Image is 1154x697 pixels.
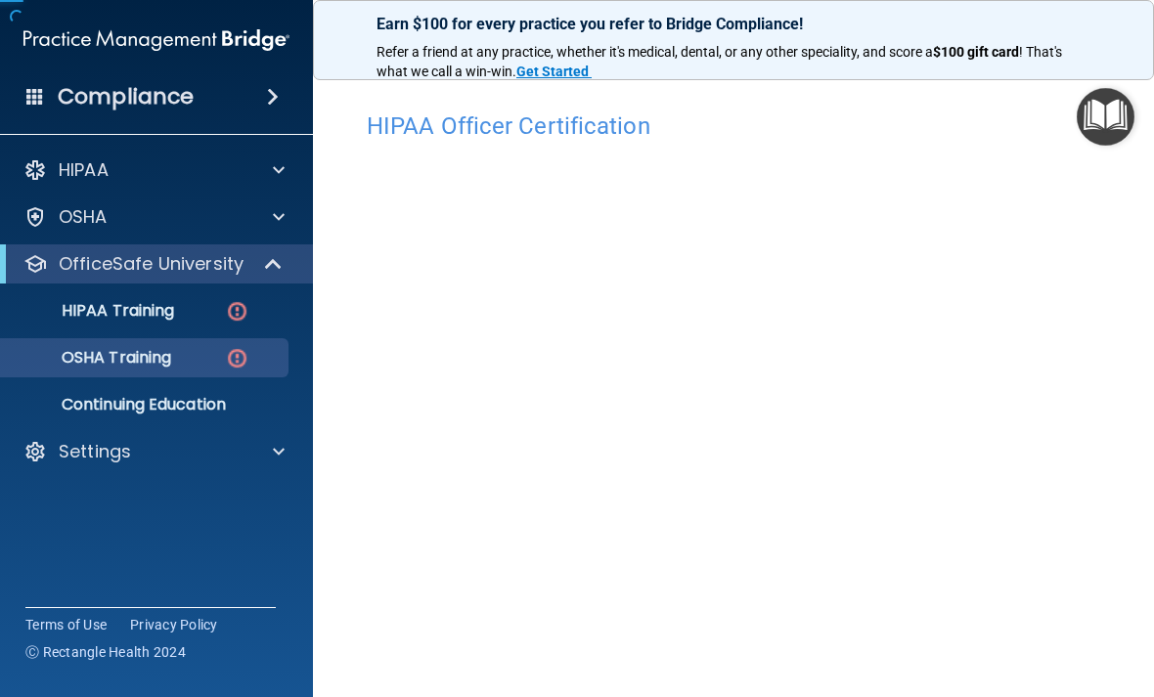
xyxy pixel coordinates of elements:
a: Get Started [516,64,592,79]
button: Open Resource Center [1077,88,1134,146]
p: Earn $100 for every practice you refer to Bridge Compliance! [377,15,1090,33]
span: ! That's what we call a win-win. [377,44,1065,79]
a: HIPAA [23,158,285,182]
a: OSHA [23,205,285,229]
a: Terms of Use [25,615,107,634]
h4: Compliance [58,83,194,110]
span: Ⓒ Rectangle Health 2024 [25,642,186,662]
strong: Get Started [516,64,589,79]
a: OfficeSafe University [23,252,284,276]
p: OSHA Training [13,348,171,368]
img: danger-circle.6113f641.png [225,299,249,324]
p: HIPAA Training [13,301,174,321]
img: PMB logo [23,21,289,60]
span: Refer a friend at any practice, whether it's medical, dental, or any other speciality, and score a [377,44,933,60]
strong: $100 gift card [933,44,1019,60]
h4: HIPAA Officer Certification [367,113,1100,139]
p: OfficeSafe University [59,252,244,276]
a: Settings [23,440,285,463]
p: Settings [59,440,131,463]
p: Continuing Education [13,395,280,414]
img: danger-circle.6113f641.png [225,346,249,370]
p: HIPAA [59,158,109,182]
p: OSHA [59,205,108,229]
a: Privacy Policy [130,615,218,634]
